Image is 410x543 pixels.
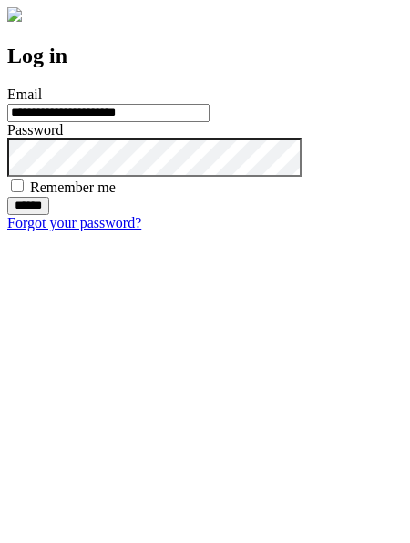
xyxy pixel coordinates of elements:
[30,179,116,195] label: Remember me
[7,7,22,22] img: logo-4e3dc11c47720685a147b03b5a06dd966a58ff35d612b21f08c02c0306f2b779.png
[7,44,403,68] h2: Log in
[7,87,42,102] label: Email
[7,122,63,138] label: Password
[7,215,141,231] a: Forgot your password?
